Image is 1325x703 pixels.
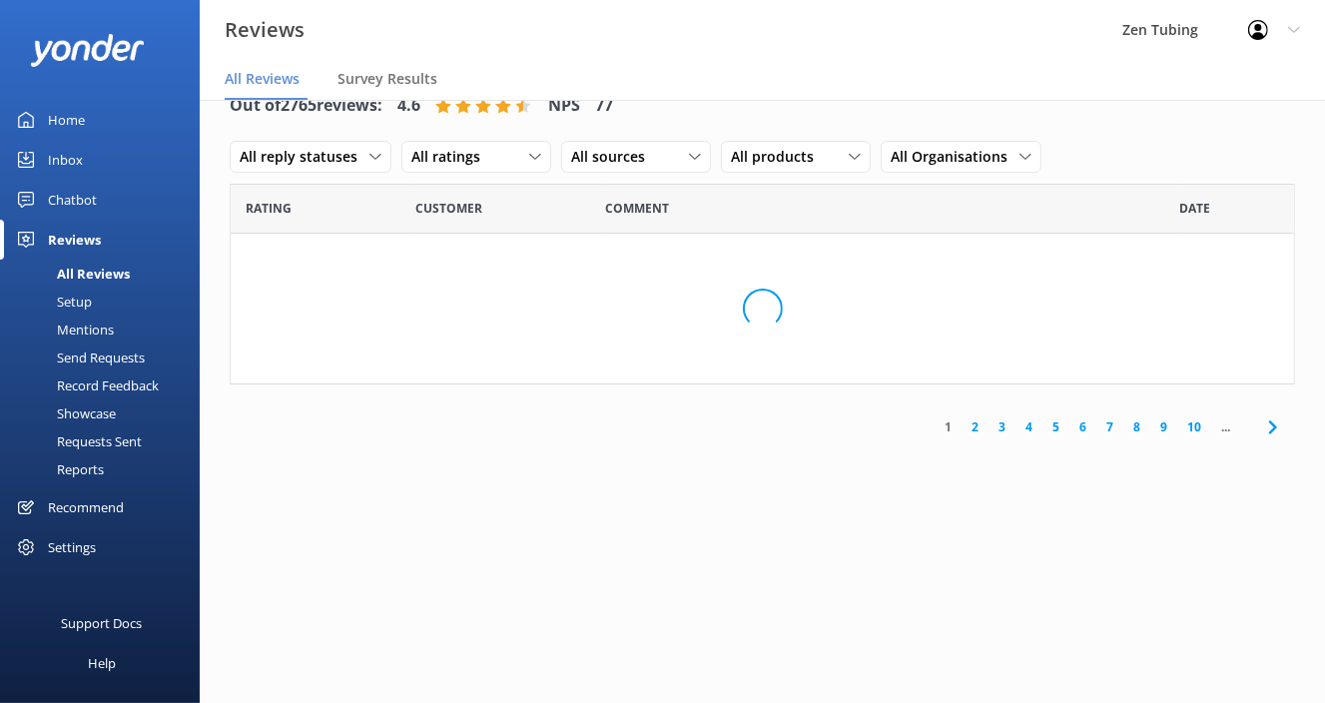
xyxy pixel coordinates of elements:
[1015,417,1042,436] a: 4
[12,316,114,344] div: Mentions
[411,146,492,168] span: All ratings
[48,220,101,260] div: Reviews
[1150,417,1177,436] a: 9
[48,527,96,567] div: Settings
[1211,417,1240,436] span: ...
[1177,417,1211,436] a: 10
[731,146,826,168] span: All products
[12,399,116,427] div: Showcase
[989,417,1015,436] a: 3
[12,455,200,483] a: Reports
[337,69,437,89] span: Survey Results
[12,260,200,288] a: All Reviews
[12,455,104,483] div: Reports
[30,34,145,67] img: yonder-white-logo.png
[962,417,989,436] a: 2
[595,93,613,119] h4: 77
[571,146,657,168] span: All sources
[415,199,482,218] span: Date
[225,69,300,89] span: All Reviews
[891,146,1019,168] span: All Organisations
[397,93,420,119] h4: 4.6
[1123,417,1150,436] a: 8
[12,344,200,371] a: Send Requests
[548,93,580,119] h4: NPS
[12,371,200,399] a: Record Feedback
[12,344,145,371] div: Send Requests
[48,100,85,140] div: Home
[48,140,83,180] div: Inbox
[230,93,382,119] h4: Out of 2765 reviews:
[1179,199,1210,218] span: Date
[935,417,962,436] a: 1
[12,427,200,455] a: Requests Sent
[605,199,669,218] span: Question
[246,199,292,218] span: Date
[62,603,143,643] div: Support Docs
[12,399,200,427] a: Showcase
[12,316,200,344] a: Mentions
[12,260,130,288] div: All Reviews
[12,288,200,316] a: Setup
[240,146,369,168] span: All reply statuses
[12,288,92,316] div: Setup
[1096,417,1123,436] a: 7
[88,643,116,683] div: Help
[12,371,159,399] div: Record Feedback
[1042,417,1069,436] a: 5
[225,14,305,46] h3: Reviews
[12,427,142,455] div: Requests Sent
[48,487,124,527] div: Recommend
[48,180,97,220] div: Chatbot
[1069,417,1096,436] a: 6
